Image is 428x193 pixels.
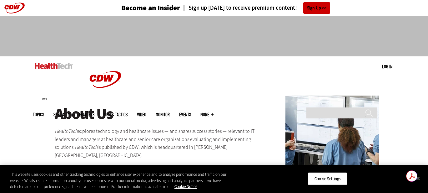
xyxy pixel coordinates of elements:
[100,22,328,50] iframe: advertisement
[174,184,197,189] a: More information about your privacy
[285,96,379,166] img: Doctors reviewing information boards
[35,63,73,69] img: Home
[55,128,78,134] em: HealthTech
[180,5,297,11] a: Sign up [DATE] to receive premium content!
[200,112,214,117] span: More
[82,98,129,104] a: CDW
[82,56,129,103] img: Home
[303,2,330,14] a: Sign Up
[137,112,146,117] a: Video
[79,112,94,117] a: Features
[53,112,70,117] span: Specialty
[308,172,347,185] button: Cookie Settings
[121,4,180,12] h3: Become an Insider
[55,127,269,159] p: explores technology and healthcare issues — and shares success stories — relevant to IT leaders a...
[33,112,44,117] span: Topics
[10,171,235,190] div: This website uses cookies and other tracking technologies to enhance user experience and to analy...
[179,112,191,117] a: Events
[156,112,170,117] a: MonITor
[382,64,392,69] a: Log in
[98,4,180,12] a: Become an Insider
[382,63,392,70] div: User menu
[104,112,128,117] a: Tips & Tactics
[75,144,98,150] em: HealthTech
